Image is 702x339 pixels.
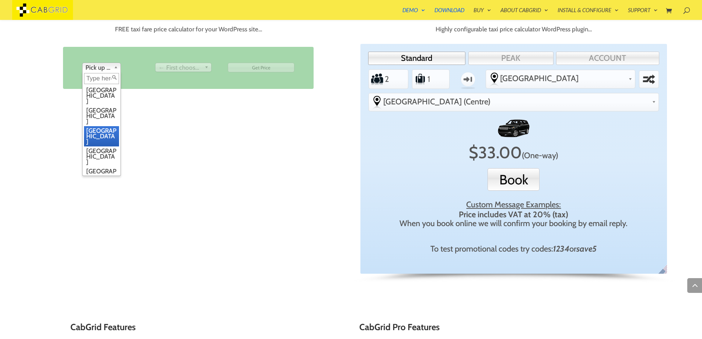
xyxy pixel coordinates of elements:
a: PEAK [468,52,553,65]
span: Click to switch [522,151,558,160]
span: $ [469,143,478,162]
input: Number of Suitcases [427,71,444,87]
div: When you book online we will confirm your booking by email reply. [373,210,655,228]
li: [GEOGRAPHIC_DATA] [84,126,119,146]
li: [GEOGRAPHIC_DATA] [84,146,119,167]
a: Standard [368,52,465,65]
a: Install & Configure [558,7,619,20]
label: Number of Suitcases [414,71,426,87]
div: Pick up [82,63,121,72]
span: ← First choose pick up [158,63,202,72]
input: Number of Passengers [384,71,402,87]
p: FREE taxi fare price calculator for your WordPress site… [35,24,342,35]
span: [GEOGRAPHIC_DATA] [500,73,625,83]
a: Support [628,7,658,20]
a: CabGrid Taxi Plugin [12,5,73,13]
h3: CabGrid Pro Features [359,322,632,336]
label: Number of Passengers [371,71,384,87]
li: [GEOGRAPHIC_DATA] [84,86,119,106]
em: save5 [576,244,597,254]
span: 33.00 [478,143,522,162]
div: Select the place the starting address falls within [486,70,635,87]
img: Chauffeur [495,120,532,137]
input: Type here to filter list... [84,73,119,84]
span: English [657,264,672,280]
label: One-way [455,69,481,90]
a: About CabGrid [500,7,548,20]
span: [GEOGRAPHIC_DATA] (Centre) [383,97,649,107]
div: Select the place the destination address is within [369,93,659,110]
li: [GEOGRAPHIC_DATA] [84,106,119,126]
u: Custom Message Examples: [466,200,561,210]
p: Highly configurable taxi price calculator WordPress plugin… [360,24,667,35]
a: Buy [474,7,491,20]
div: To test promotional codes try codes: or [373,244,655,254]
strong: Price includes VAT at 20% (tax) [459,210,568,219]
div: Drop off [155,63,212,72]
em: 1234 [553,244,569,254]
a: Download [434,7,464,20]
h3: CabGrid Features [70,322,343,336]
label: Swap selected destinations [641,72,657,87]
span: Pick up from [85,63,111,72]
li: [GEOGRAPHIC_DATA] [84,167,119,187]
a: ACCOUNT [556,52,659,65]
a: Demo [402,7,425,20]
button: Book [488,168,539,191]
input: Get Price [228,63,294,72]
